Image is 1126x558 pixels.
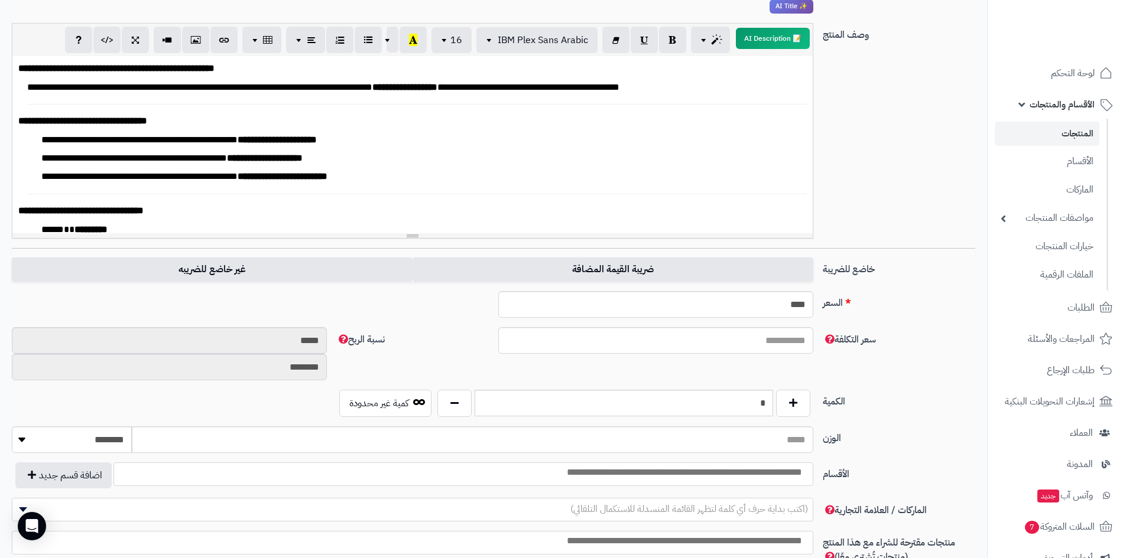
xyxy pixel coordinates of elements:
[995,356,1119,384] a: طلبات الإرجاع
[818,257,980,276] label: خاضع للضريبة
[995,513,1119,541] a: السلات المتروكة7
[995,262,1099,288] a: الملفات الرقمية
[1051,65,1095,81] span: لوحة التحكم
[995,387,1119,416] a: إشعارات التحويلات البنكية
[1037,490,1059,502] span: جديد
[15,462,112,488] button: اضافة قسم جديد
[995,205,1099,231] a: مواصفات المنتجات
[995,325,1119,353] a: المراجعات والأسئلة
[818,390,980,409] label: الكمية
[995,293,1119,322] a: الطلبات
[413,257,813,282] label: ضريبة القيمة المضافة
[1024,518,1095,535] span: السلات المتروكة
[12,257,413,282] label: غير خاضع للضريبه
[818,23,980,42] label: وصف المنتج
[1025,521,1039,534] span: 7
[995,59,1119,87] a: لوحة التحكم
[995,481,1119,510] a: وآتس آبجديد
[818,426,980,445] label: الوزن
[1005,393,1095,410] span: إشعارات التحويلات البنكية
[1070,425,1093,441] span: العملاء
[476,27,598,53] button: IBM Plex Sans Arabic
[1047,362,1095,378] span: طلبات الإرجاع
[498,33,588,47] span: IBM Plex Sans Arabic
[450,33,462,47] span: 16
[1036,487,1093,504] span: وآتس آب
[823,503,927,517] span: الماركات / العلامة التجارية
[1067,299,1095,316] span: الطلبات
[995,419,1119,447] a: العملاء
[736,28,810,49] button: 📝 AI Description
[431,27,472,53] button: 16
[18,512,46,540] div: Open Intercom Messenger
[995,177,1099,203] a: الماركات
[995,450,1119,478] a: المدونة
[995,234,1099,259] a: خيارات المنتجات
[1030,96,1095,113] span: الأقسام والمنتجات
[818,291,980,310] label: السعر
[995,149,1099,174] a: الأقسام
[823,332,876,347] span: سعر التكلفة
[818,462,980,481] label: الأقسام
[570,502,808,516] span: (اكتب بداية حرف أي كلمة لتظهر القائمة المنسدلة للاستكمال التلقائي)
[995,122,1099,146] a: المنتجات
[1028,331,1095,347] span: المراجعات والأسئلة
[1067,456,1093,472] span: المدونة
[336,332,385,347] span: نسبة الربح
